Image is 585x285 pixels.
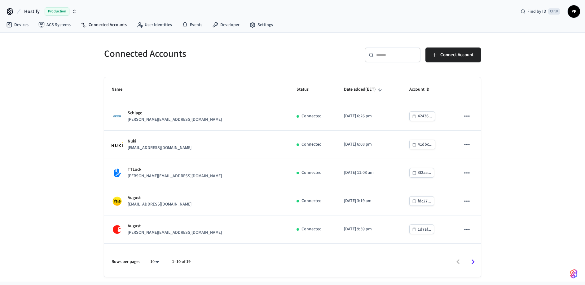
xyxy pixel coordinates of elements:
button: Go to next page [466,255,480,269]
p: [DATE] 6:08 pm [344,141,394,148]
span: Date added(EET) [344,85,384,94]
p: Connected [301,198,322,204]
p: [DATE] 6:26 pm [344,113,394,120]
p: Schlage [128,110,222,116]
h5: Connected Accounts [104,47,289,60]
span: Status [297,85,317,94]
div: Find by IDCtrl K [516,6,565,17]
img: Nuki Logo, Square [112,142,123,147]
span: Account ID [409,85,438,94]
p: August [128,223,222,229]
button: 41dbc... [409,140,435,149]
span: Ctrl K [548,8,560,15]
a: Connected Accounts [76,19,132,30]
span: Name [112,85,130,94]
button: 42436... [409,111,435,121]
p: [DATE] 9:59 pm [344,226,394,233]
p: [PERSON_NAME][EMAIL_ADDRESS][DOMAIN_NAME] [128,173,222,179]
p: Connected [301,141,322,148]
span: Production [45,7,69,16]
p: [DATE] 11:03 am [344,170,394,176]
div: 1d7af... [418,226,431,233]
img: SeamLogoGradient.69752ec5.svg [570,269,578,279]
span: Find by ID [527,8,546,15]
button: PP [568,5,580,18]
button: Connect Account [425,47,481,62]
div: 41dbc... [418,141,433,148]
a: Devices [1,19,33,30]
div: fdc27... [418,197,431,205]
img: Yale Logo, Square [112,196,123,207]
p: Connected [301,170,322,176]
p: [EMAIL_ADDRESS][DOMAIN_NAME] [128,145,191,151]
p: Connected [301,113,322,120]
button: 1d7af... [409,224,434,234]
a: Events [177,19,207,30]
p: Rows per page: [112,259,140,265]
a: ACS Systems [33,19,76,30]
a: User Identities [132,19,177,30]
div: 42436... [418,112,432,120]
p: Nuki [128,138,191,145]
p: [PERSON_NAME][EMAIL_ADDRESS][DOMAIN_NAME] [128,116,222,123]
a: Developer [207,19,244,30]
button: fdc27... [409,196,434,206]
img: August Logo, Square [112,224,123,235]
img: Schlage Logo, Square [112,111,123,122]
p: [EMAIL_ADDRESS][DOMAIN_NAME] [128,201,191,208]
img: TTLock Logo, Square [112,167,123,179]
p: 1–10 of 19 [172,259,191,265]
p: [PERSON_NAME][EMAIL_ADDRESS][DOMAIN_NAME] [128,229,222,236]
button: 3f2aa... [409,168,434,178]
div: 10 [147,257,162,266]
span: Hostify [24,8,40,15]
p: August [128,195,191,201]
span: PP [568,6,579,17]
p: [DATE] 3:19 am [344,198,394,204]
span: Connect Account [440,51,473,59]
div: 3f2aa... [418,169,431,177]
p: Connected [301,226,322,233]
p: TTLock [128,166,222,173]
a: Settings [244,19,278,30]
